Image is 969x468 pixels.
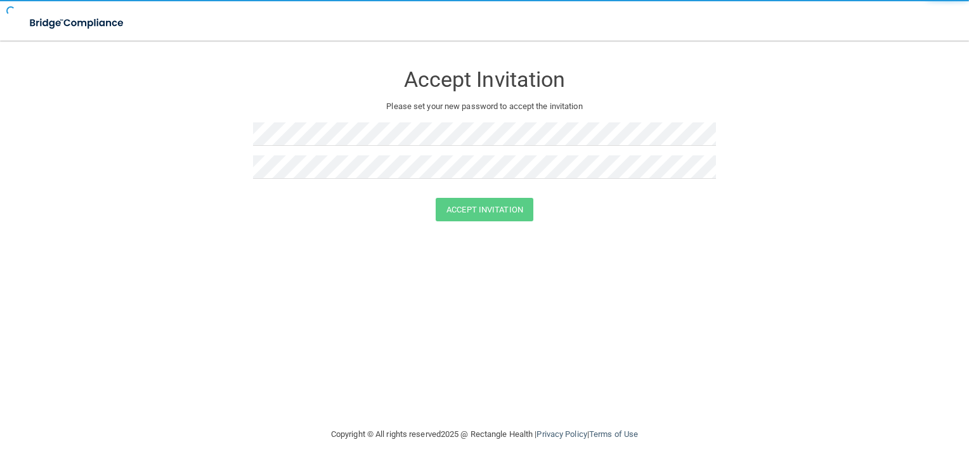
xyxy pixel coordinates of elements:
[589,429,638,439] a: Terms of Use
[19,10,136,36] img: bridge_compliance_login_screen.278c3ca4.svg
[253,414,716,455] div: Copyright © All rights reserved 2025 @ Rectangle Health | |
[436,198,533,221] button: Accept Invitation
[263,99,706,114] p: Please set your new password to accept the invitation
[537,429,587,439] a: Privacy Policy
[253,68,716,91] h3: Accept Invitation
